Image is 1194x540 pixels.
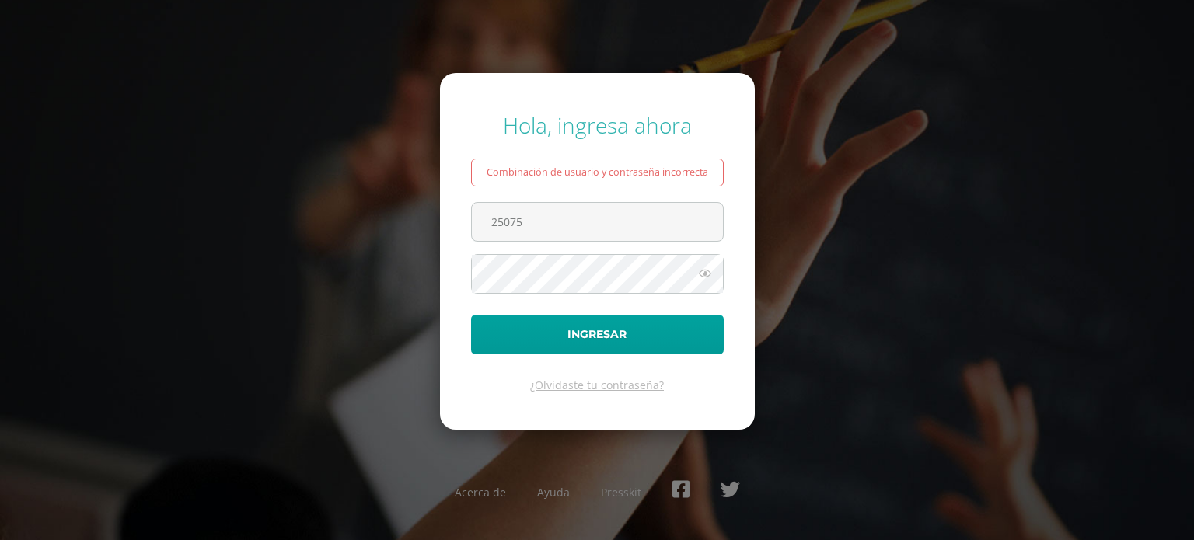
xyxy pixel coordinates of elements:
a: ¿Olvidaste tu contraseña? [530,378,664,392]
div: Hola, ingresa ahora [471,110,724,140]
a: Ayuda [537,485,570,500]
a: Acerca de [455,485,506,500]
button: Ingresar [471,315,724,354]
input: Correo electrónico o usuario [472,203,723,241]
div: Combinación de usuario y contraseña incorrecta [471,159,724,186]
a: Presskit [601,485,641,500]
